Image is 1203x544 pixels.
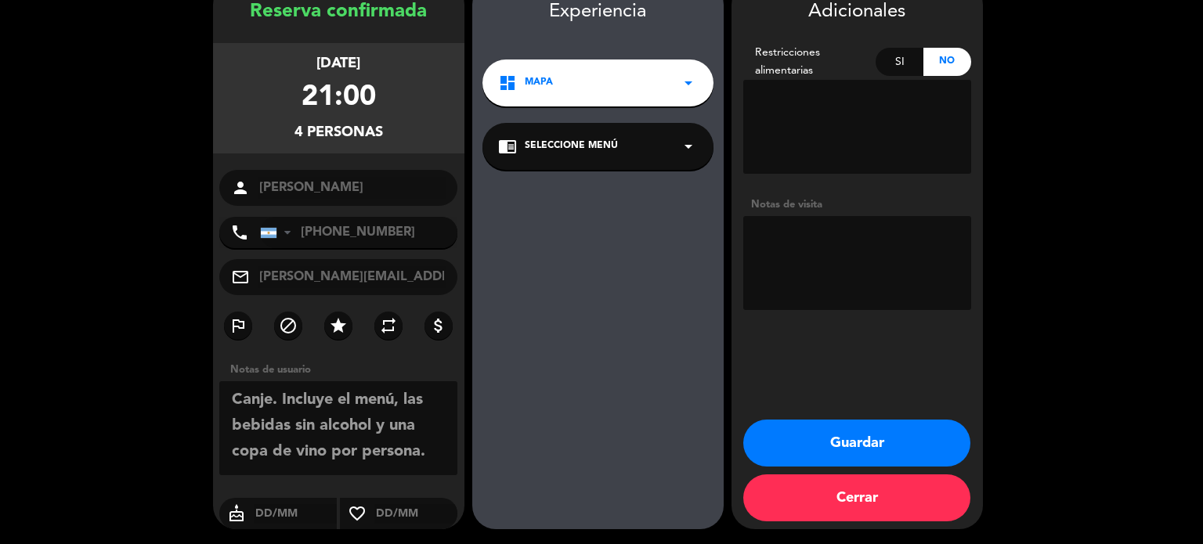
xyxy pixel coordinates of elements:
[679,137,698,156] i: arrow_drop_down
[340,504,374,523] i: favorite_border
[231,178,250,197] i: person
[329,316,348,335] i: star
[374,504,458,524] input: DD/MM
[876,48,923,76] div: Si
[294,121,383,144] div: 4 personas
[923,48,971,76] div: No
[302,75,376,121] div: 21:00
[498,74,517,92] i: dashboard
[498,137,517,156] i: chrome_reader_mode
[525,139,618,154] span: Seleccione Menú
[230,223,249,242] i: phone
[261,218,297,247] div: Argentina: +54
[219,504,254,523] i: cake
[379,316,398,335] i: repeat
[679,74,698,92] i: arrow_drop_down
[743,420,970,467] button: Guardar
[316,52,360,75] div: [DATE]
[743,474,970,521] button: Cerrar
[229,316,247,335] i: outlined_flag
[429,316,448,335] i: attach_money
[254,504,338,524] input: DD/MM
[743,44,876,80] div: Restricciones alimentarias
[279,316,298,335] i: block
[222,362,464,378] div: Notas de usuario
[743,196,971,213] div: Notas de visita
[525,75,553,91] span: MAPA
[231,268,250,286] i: mail_outline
